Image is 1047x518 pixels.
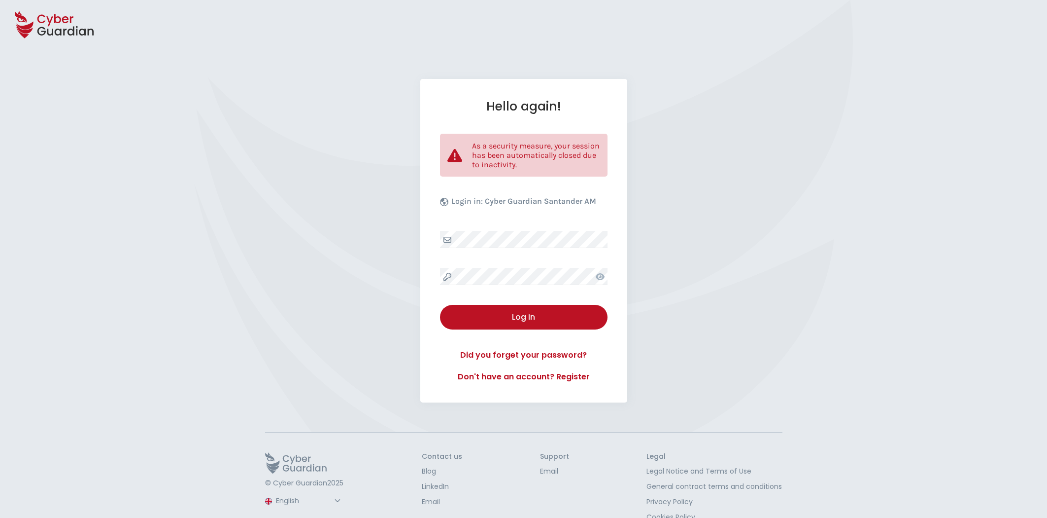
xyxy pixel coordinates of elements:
[451,196,596,211] p: Login in:
[447,311,600,323] div: Log in
[422,452,462,461] h3: Contact us
[422,481,462,492] a: LinkedIn
[485,196,596,206] b: Cyber Guardian Santander AM
[646,481,782,492] a: General contract terms and conditions
[540,466,569,477] a: Email
[265,479,344,488] p: © Cyber Guardian 2025
[440,99,608,114] h1: Hello again!
[422,466,462,477] a: Blog
[646,497,782,507] a: Privacy Policy
[540,452,569,461] h3: Support
[472,141,600,169] p: As a security measure, your session has been automatically closed due to inactivity.
[440,371,608,383] a: Don't have an account? Register
[440,349,608,361] a: Did you forget your password?
[422,497,462,507] a: Email
[440,305,608,330] button: Log in
[646,466,782,477] a: Legal Notice and Terms of Use
[646,452,782,461] h3: Legal
[265,498,272,505] img: region-logo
